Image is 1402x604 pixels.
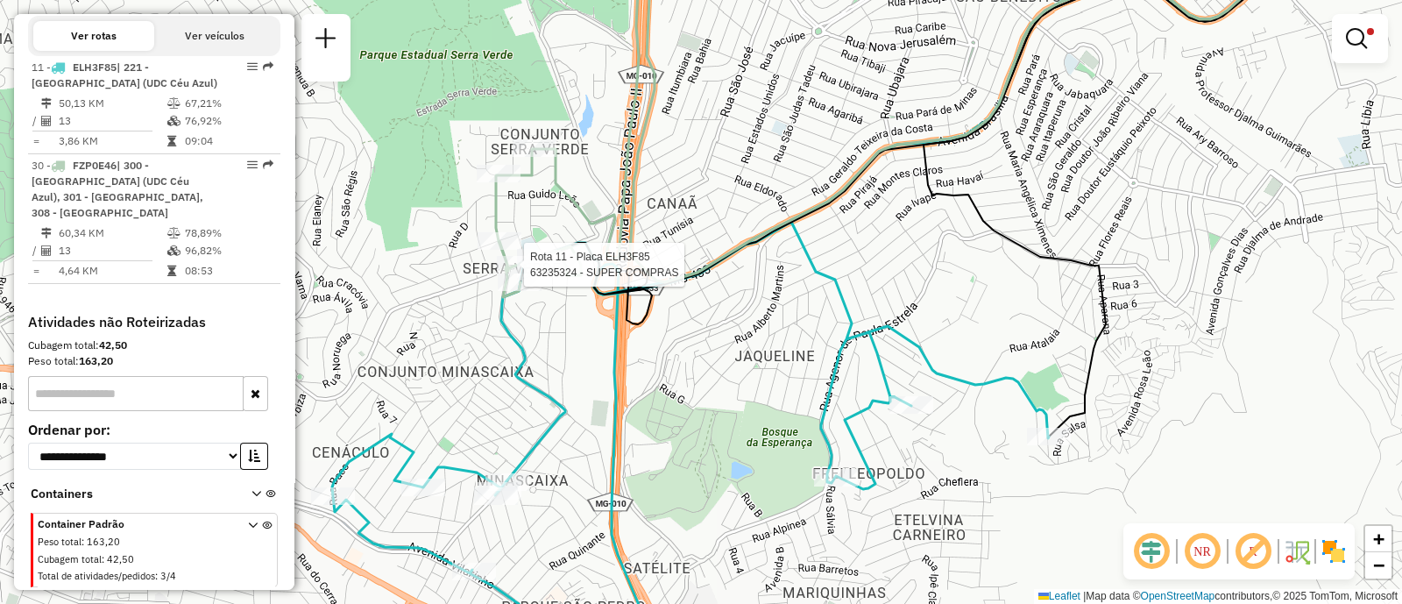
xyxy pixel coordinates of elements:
span: Ocultar deslocamento [1130,530,1172,572]
a: Exibir filtros [1339,21,1381,56]
span: : [102,553,104,565]
i: Total de Atividades [41,116,52,126]
td: 67,21% [184,95,273,112]
div: Peso total: [28,353,280,369]
i: Tempo total em rota [167,266,176,276]
span: Total de atividades/pedidos [38,570,155,582]
span: 11 - [32,60,217,89]
span: 30 - [32,159,203,219]
img: Exibir/Ocultar setores [1320,537,1348,565]
i: % de utilização do peso [167,228,181,238]
a: Zoom in [1365,526,1391,552]
span: 163,20 [87,536,120,548]
td: 3,86 KM [58,132,166,150]
td: = [32,132,40,150]
i: % de utilização da cubagem [167,245,181,256]
span: FZP0E46 [73,159,117,172]
a: Nova sessão e pesquisa [308,21,343,60]
label: Ordenar por: [28,419,280,440]
span: 42,50 [107,553,134,565]
span: Container Padrão [38,516,227,532]
i: Tempo total em rota [167,136,176,146]
span: Cubagem total [38,553,102,565]
span: | 221 - [GEOGRAPHIC_DATA] (UDC Céu Azul) [32,60,217,89]
span: | [1083,590,1086,602]
em: Rota exportada [263,160,273,170]
span: + [1373,528,1384,550]
td: 60,34 KM [58,224,166,242]
div: Map data © contributors,© 2025 TomTom, Microsoft [1034,589,1402,604]
i: Total de Atividades [41,245,52,256]
h4: Atividades não Roteirizadas [28,314,280,330]
span: : [81,536,84,548]
em: Rota exportada [263,61,273,72]
strong: 163,20 [79,354,113,367]
td: 50,13 KM [58,95,166,112]
td: 78,89% [184,224,273,242]
span: − [1373,554,1384,576]
div: Cubagem total: [28,338,280,353]
i: % de utilização da cubagem [167,116,181,126]
span: Exibir rótulo [1232,530,1274,572]
td: / [32,242,40,259]
span: Containers [31,485,229,503]
span: | 300 - [GEOGRAPHIC_DATA] (UDC Céu Azul), 301 - [GEOGRAPHIC_DATA], 308 - [GEOGRAPHIC_DATA] [32,159,203,219]
i: Distância Total [41,228,52,238]
a: OpenStreetMap [1141,590,1215,602]
td: 13 [58,242,166,259]
td: 08:53 [184,262,273,280]
em: Opções [247,160,258,170]
span: 3/4 [160,570,176,582]
span: ELH3F85 [73,60,117,74]
td: 09:04 [184,132,273,150]
td: 13 [58,112,166,130]
strong: 42,50 [99,338,127,352]
i: Distância Total [41,98,52,109]
td: = [32,262,40,280]
button: Ver veículos [154,21,275,51]
td: 96,82% [184,242,273,259]
span: Peso total [38,536,81,548]
td: 4,64 KM [58,262,166,280]
span: Ocultar NR [1181,530,1223,572]
i: % de utilização do peso [167,98,181,109]
span: Filtro Ativo [1367,28,1374,35]
span: : [155,570,158,582]
button: Ordem crescente [240,443,268,470]
td: / [32,112,40,130]
img: Fluxo de ruas [1283,537,1311,565]
button: Ver rotas [33,21,154,51]
a: Zoom out [1365,552,1391,579]
a: Leaflet [1038,590,1080,602]
em: Opções [247,61,258,72]
td: 76,92% [184,112,273,130]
